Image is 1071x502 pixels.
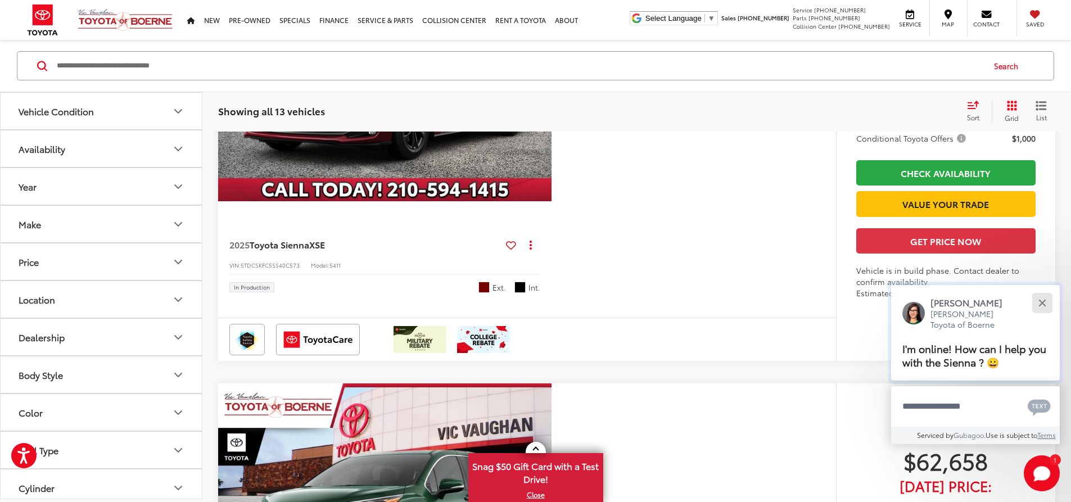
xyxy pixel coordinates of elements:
button: ColorColor [1,394,203,431]
span: [PHONE_NUMBER] [808,13,860,22]
div: Color [171,406,185,419]
span: $1,000 [1012,133,1036,144]
span: ​ [704,14,705,22]
div: Vehicle Condition [19,106,94,116]
button: Get Price Now [856,228,1036,254]
span: Snag $50 Gift Card with a Test Drive! [469,454,602,489]
span: Sort [967,112,979,122]
img: Vic Vaughan Toyota of Boerne [78,8,173,31]
span: [DATE] Price: [856,480,1036,491]
div: Cylinder [171,481,185,495]
button: Toggle Chat Window [1024,455,1060,491]
a: Gubagoo. [953,430,986,440]
span: Parts [793,13,807,22]
button: LocationLocation [1,281,203,318]
svg: Start Chat [1024,455,1060,491]
span: List [1036,112,1047,122]
span: Service [793,6,812,14]
button: Fuel TypeFuel Type [1,432,203,468]
span: [PHONE_NUMBER] [814,6,866,14]
span: I'm online! How can I help you with the Sienna ? 😀 [902,341,1046,369]
p: [PERSON_NAME] Toyota of Boerne [930,309,1014,331]
button: PricePrice [1,243,203,280]
a: 2025Toyota SiennaXSE [229,238,501,251]
button: YearYear [1,168,203,205]
button: Vehicle ConditionVehicle Condition [1,93,203,129]
div: Location [19,294,55,305]
div: Price [171,255,185,269]
span: Ext. [492,282,506,293]
span: $62,658 [856,446,1036,474]
img: Toyota Safety Sense Vic Vaughan Toyota of Boerne Boerne TX [232,326,263,353]
div: Color [19,407,43,418]
a: Check Availability [856,160,1036,186]
span: VIN: [229,261,241,269]
button: Search [983,52,1034,80]
textarea: Type your message [891,386,1060,427]
span: Grid [1005,113,1019,123]
div: Fuel Type [171,444,185,457]
button: List View [1027,100,1055,123]
span: Serviced by [917,430,953,440]
button: Actions [521,235,540,255]
div: Price [19,256,39,267]
span: XSE [309,238,325,251]
div: Close[PERSON_NAME][PERSON_NAME] Toyota of BoerneI'm online! How can I help you with the Sienna ? ... [891,285,1060,444]
span: Int. [528,282,540,293]
div: Vehicle is in build phase. Contact dealer to confirm availability. Estimated availability [DATE] [856,265,1036,299]
img: /static/brand-toyota/National_Assets/toyota-military-rebate.jpeg?height=48 [394,326,446,353]
span: Toyota Sienna [250,238,309,251]
span: Saved [1023,20,1047,28]
div: Make [19,219,41,229]
div: Availability [171,142,185,156]
div: Dealership [171,331,185,344]
span: Collision Center [793,22,837,30]
span: Conditional Toyota Offers [856,133,968,144]
span: Select Language [645,14,702,22]
div: Body Style [171,368,185,382]
span: Use is subject to [986,430,1037,440]
button: Chat with SMS [1024,394,1054,419]
button: MakeMake [1,206,203,242]
span: [PHONE_NUMBER] [838,22,890,30]
div: Location [171,293,185,306]
span: 1 [1054,457,1056,462]
span: In Production [234,284,270,290]
span: ▼ [708,14,715,22]
span: 5411 [329,261,341,269]
div: Availability [19,143,65,154]
span: Black Leather-Trimmed [514,282,526,293]
button: Body StyleBody Style [1,356,203,393]
a: Terms [1037,430,1056,440]
div: Vehicle Condition [171,105,185,118]
a: Value Your Trade [856,191,1036,216]
span: Sales [721,13,736,22]
span: dropdown dots [530,240,532,249]
span: Contact [973,20,1000,28]
span: Ruby Flare Pearl [478,282,490,293]
span: [PHONE_NUMBER] [738,13,789,22]
span: 5TDCSKFC5SS40C573 [241,261,300,269]
button: Conditional Toyota Offers [856,133,970,144]
span: Service [897,20,923,28]
input: Search by Make, Model, or Keyword [56,52,983,79]
p: [PERSON_NAME] [930,296,1014,309]
div: Make [171,218,185,231]
button: DealershipDealership [1,319,203,355]
img: /static/brand-toyota/National_Assets/toyota-college-grad.jpeg?height=48 [457,326,510,353]
div: Fuel Type [19,445,58,455]
span: 2025 [229,238,250,251]
svg: Text [1028,398,1051,416]
div: Cylinder [19,482,55,493]
button: AvailabilityAvailability [1,130,203,167]
a: Select Language​ [645,14,715,22]
span: Model: [311,261,329,269]
span: Map [936,20,960,28]
span: Showing all 13 vehicles [218,104,325,117]
img: ToyotaCare Vic Vaughan Toyota of Boerne Boerne TX [278,326,358,353]
div: Year [171,180,185,193]
button: Select sort value [961,100,992,123]
div: Year [19,181,37,192]
div: Dealership [19,332,65,342]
